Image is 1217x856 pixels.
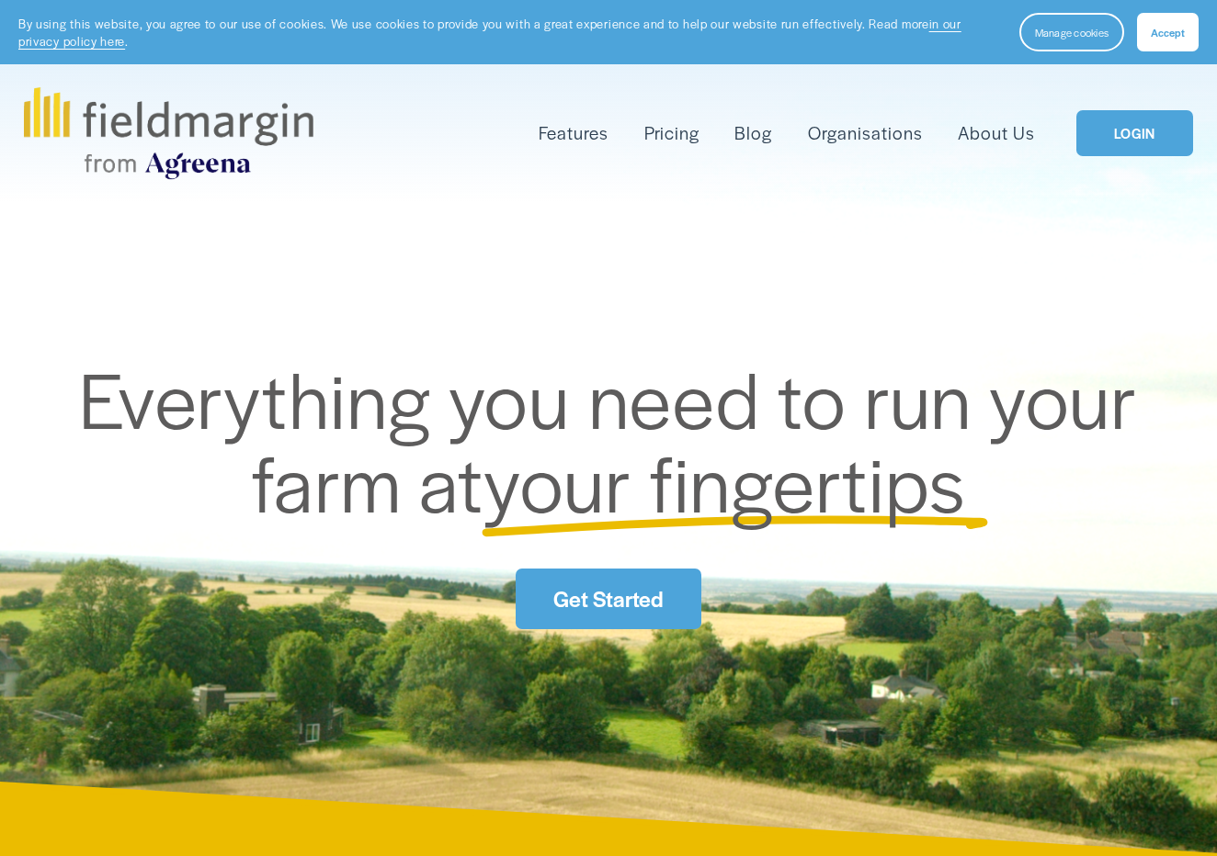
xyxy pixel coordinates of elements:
[644,118,699,148] a: Pricing
[734,118,772,148] a: Blog
[516,569,702,629] a: Get Started
[18,15,1001,51] p: By using this website, you agree to our use of cookies. We use cookies to provide you with a grea...
[958,118,1035,148] a: About Us
[1035,25,1109,39] span: Manage cookies
[18,15,961,50] a: in our privacy policy here
[539,120,608,146] span: Features
[1076,110,1192,157] a: LOGIN
[808,118,923,148] a: Organisations
[79,344,1155,535] span: Everything you need to run your farm at
[483,427,966,535] span: your fingertips
[539,118,608,148] a: folder dropdown
[1137,13,1199,51] button: Accept
[1019,13,1124,51] button: Manage cookies
[24,87,313,179] img: fieldmargin.com
[1151,25,1185,39] span: Accept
